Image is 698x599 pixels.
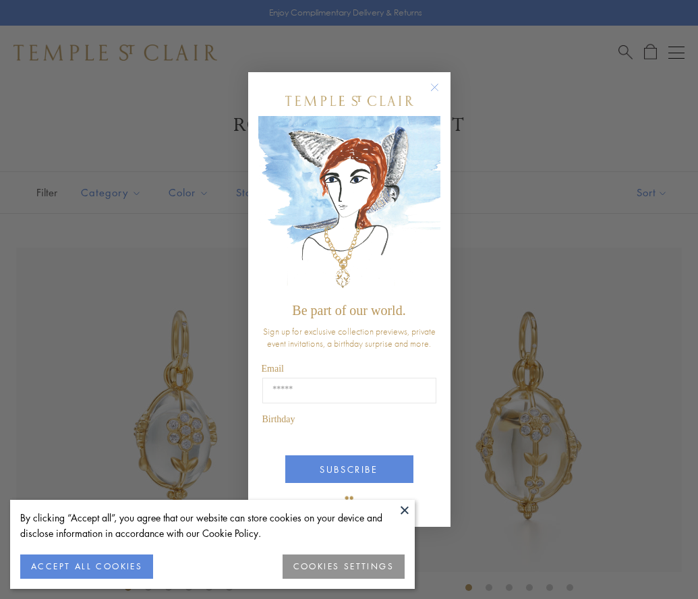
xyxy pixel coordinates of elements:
input: Email [262,378,436,403]
div: By clicking “Accept all”, you agree that our website can store cookies on your device and disclos... [20,510,405,541]
img: Temple St. Clair [285,96,413,106]
span: Email [262,364,284,374]
img: TSC [336,486,363,513]
span: Be part of our world. [292,303,405,318]
span: Birthday [262,414,295,424]
button: COOKIES SETTINGS [283,554,405,579]
span: Sign up for exclusive collection previews, private event invitations, a birthday surprise and more. [263,325,436,349]
button: Close dialog [433,86,450,103]
button: SUBSCRIBE [285,455,413,483]
img: c4a9eb12-d91a-4d4a-8ee0-386386f4f338.jpeg [258,116,440,296]
button: ACCEPT ALL COOKIES [20,554,153,579]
